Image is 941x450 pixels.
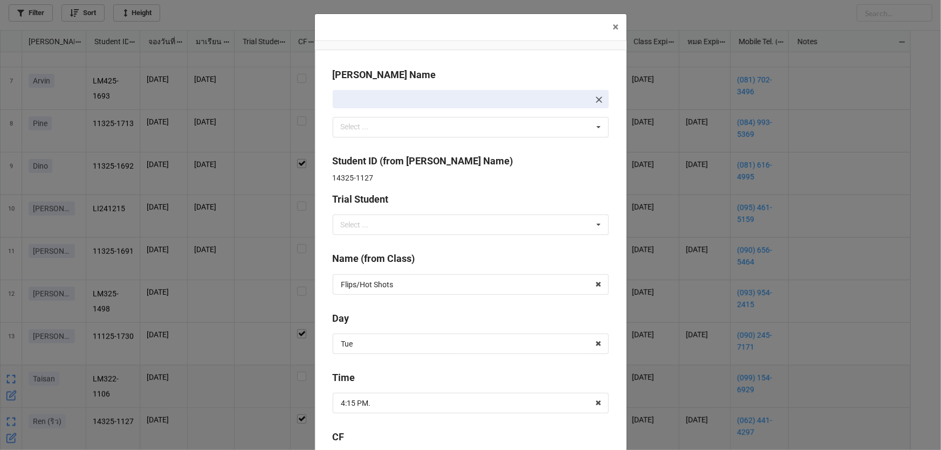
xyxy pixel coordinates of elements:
b: Student ID (from [PERSON_NAME] Name) [333,155,513,167]
div: Select ... [338,219,384,231]
label: CF [333,430,345,445]
div: Tue [341,340,353,348]
span: × [613,20,619,33]
p: 14325-1127 [333,172,609,183]
label: Time [333,370,355,385]
label: Trial Student [333,192,389,207]
label: Day [333,311,349,326]
label: Name (from Class) [333,251,415,266]
label: [PERSON_NAME] Name [333,67,436,82]
div: Flips/Hot Shots [341,281,394,288]
div: 4:15 PM. [341,399,371,407]
div: Select ... [338,121,384,133]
